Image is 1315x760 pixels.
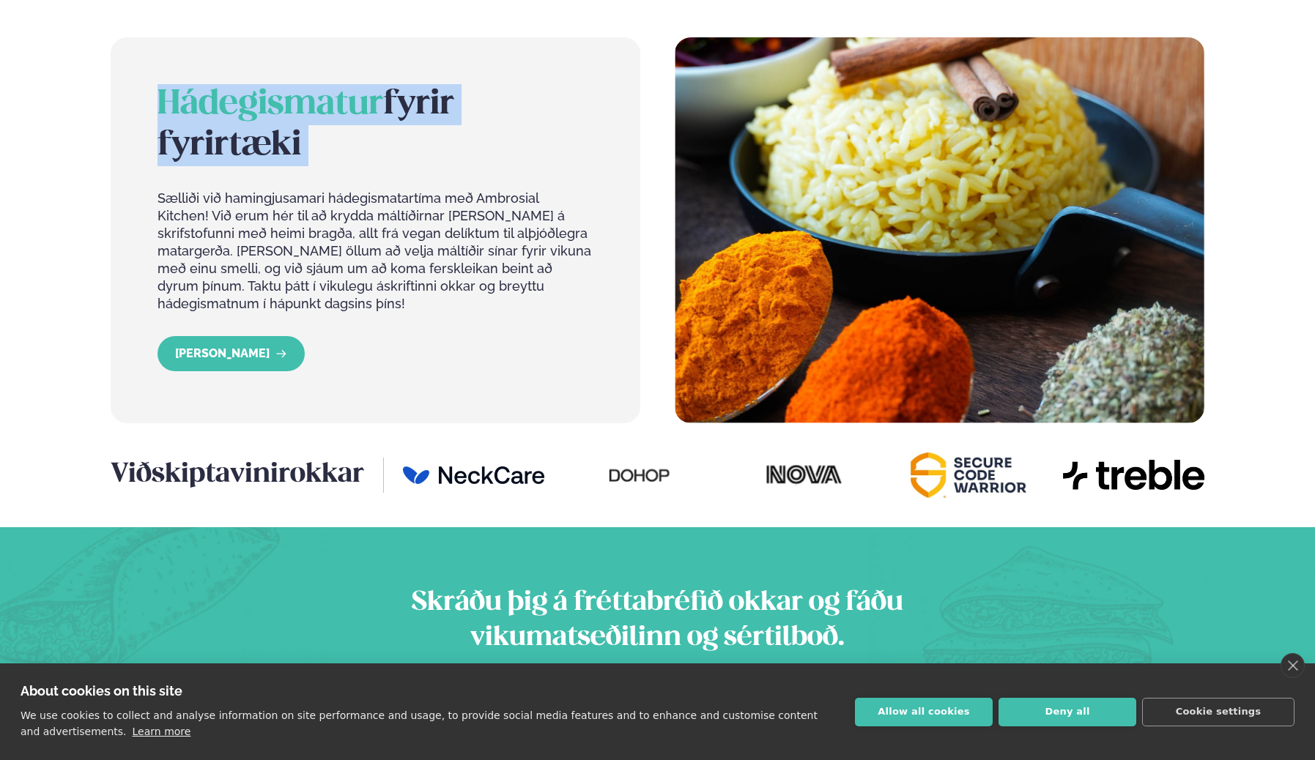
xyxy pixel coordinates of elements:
span: Viðskiptavinir [111,462,290,488]
button: Deny all [999,698,1136,726]
img: image alt [898,452,1040,498]
img: image alt [568,452,709,498]
h3: okkar [111,458,384,493]
p: Sælliði við hamingjusamari hádegismatartíma með Ambrosial Kitchen! Við erum hér til að krydda mál... [158,190,593,313]
a: close [1281,653,1305,678]
img: image alt [1063,452,1204,498]
p: We use cookies to collect and analyse information on site performance and usage, to provide socia... [21,709,818,737]
button: Allow all cookies [855,698,993,726]
img: image alt [675,37,1204,423]
img: image alt [733,452,874,498]
h2: fyrir fyrirtæki [158,84,593,166]
img: image alt [403,458,544,493]
strong: About cookies on this site [21,683,182,698]
a: LESA MEIRA [158,336,305,371]
a: Learn more [133,726,191,737]
button: Cookie settings [1142,698,1294,726]
h2: Skráðu þig á fréttabréfið okkar og fáðu vikumatseðilinn og sértilboð. [369,586,946,656]
span: Hádegismatur [158,89,383,121]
